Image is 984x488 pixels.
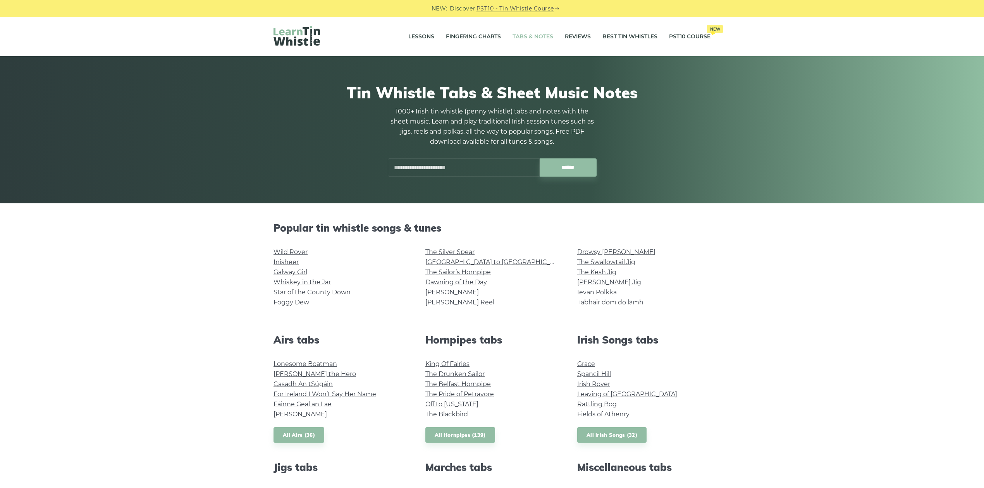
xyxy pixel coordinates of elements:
a: The Drunken Sailor [425,370,485,378]
a: Inisheer [274,258,299,266]
a: Drowsy [PERSON_NAME] [577,248,655,256]
a: Fields of Athenry [577,411,630,418]
a: Best Tin Whistles [602,27,657,46]
a: Lonesome Boatman [274,360,337,368]
a: Spancil Hill [577,370,611,378]
a: Off to [US_STATE] [425,400,478,408]
a: Dawning of the Day [425,278,487,286]
a: The Sailor’s Hornpipe [425,268,491,276]
a: Tabhair dom do lámh [577,299,643,306]
a: Wild Rover [274,248,308,256]
a: For Ireland I Won’t Say Her Name [274,390,376,398]
a: The Silver Spear [425,248,475,256]
h2: Irish Songs tabs [577,334,710,346]
a: Foggy Dew [274,299,309,306]
a: [PERSON_NAME] [425,289,479,296]
h2: Popular tin whistle songs & tunes [274,222,710,234]
a: King Of Fairies [425,360,470,368]
a: Reviews [565,27,591,46]
a: All Irish Songs (32) [577,427,647,443]
h2: Hornpipes tabs [425,334,559,346]
a: Whiskey in the Jar [274,278,331,286]
a: [PERSON_NAME] Reel [425,299,494,306]
h2: Jigs tabs [274,461,407,473]
a: Rattling Bog [577,400,617,408]
a: PST10 CourseNew [669,27,710,46]
a: Casadh An tSúgáin [274,380,333,388]
a: [GEOGRAPHIC_DATA] to [GEOGRAPHIC_DATA] [425,258,568,266]
a: Star of the County Down [274,289,351,296]
img: LearnTinWhistle.com [274,26,320,46]
a: Irish Rover [577,380,610,388]
a: Lessons [408,27,434,46]
h2: Marches tabs [425,461,559,473]
a: Leaving of [GEOGRAPHIC_DATA] [577,390,677,398]
h1: Tin Whistle Tabs & Sheet Music Notes [274,83,710,102]
a: The Swallowtail Jig [577,258,635,266]
a: [PERSON_NAME] the Hero [274,370,356,378]
h2: Airs tabs [274,334,407,346]
a: Galway Girl [274,268,307,276]
a: The Blackbird [425,411,468,418]
a: The Pride of Petravore [425,390,494,398]
a: [PERSON_NAME] [274,411,327,418]
a: Ievan Polkka [577,289,617,296]
a: The Kesh Jig [577,268,616,276]
a: Tabs & Notes [513,27,553,46]
span: New [707,25,723,33]
h2: Miscellaneous tabs [577,461,710,473]
p: 1000+ Irish tin whistle (penny whistle) tabs and notes with the sheet music. Learn and play tradi... [387,107,597,147]
a: All Airs (36) [274,427,324,443]
a: Grace [577,360,595,368]
a: The Belfast Hornpipe [425,380,491,388]
a: All Hornpipes (139) [425,427,495,443]
a: [PERSON_NAME] Jig [577,278,641,286]
a: Fingering Charts [446,27,501,46]
a: Fáinne Geal an Lae [274,400,332,408]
